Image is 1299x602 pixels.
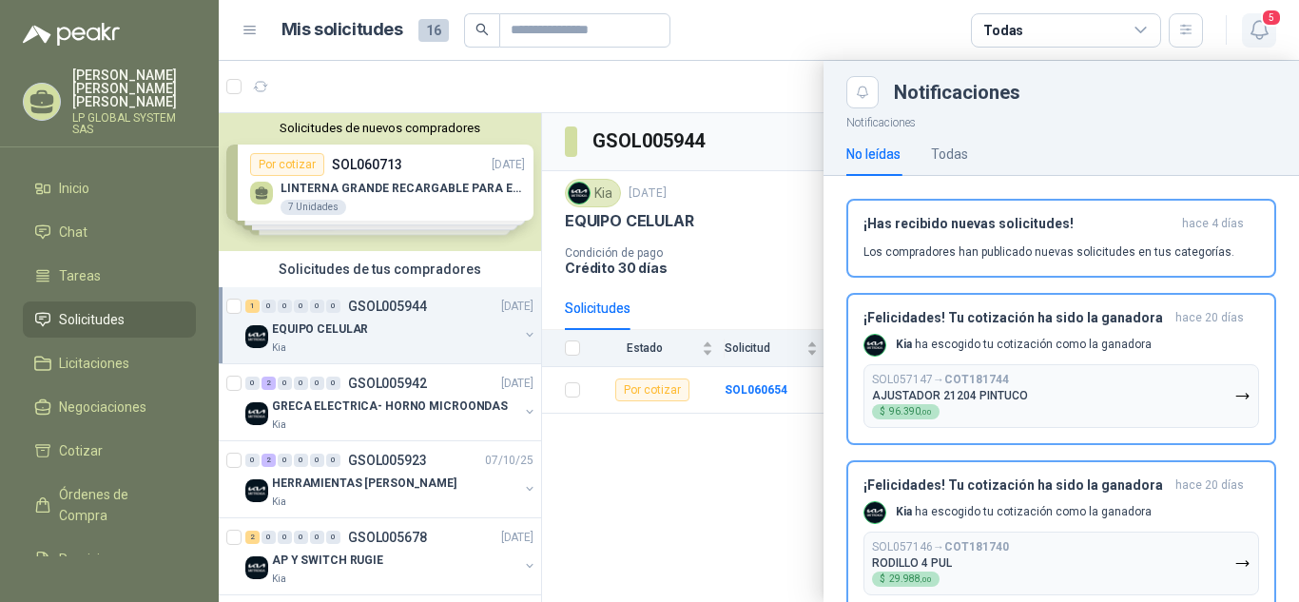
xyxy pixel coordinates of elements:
[894,83,1276,102] div: Notificaciones
[23,389,196,425] a: Negociaciones
[863,532,1259,595] button: SOL057146→COT181740RODILLO 4 PUL$29.988,00
[921,408,932,417] span: ,00
[59,265,101,286] span: Tareas
[896,337,1152,353] p: ha escogido tu cotización como la ganadora
[418,19,449,42] span: 16
[863,310,1168,326] h3: ¡Felicidades! Tu cotización ha sido la ganadora
[59,397,146,418] span: Negociaciones
[889,407,932,417] span: 96.390
[1175,477,1244,494] span: hace 20 días
[944,373,1009,386] b: COT181744
[872,389,1028,402] p: AJUSTADOR 21204 PINTUCO
[863,243,1234,261] p: Los compradores han publicado nuevas solicitudes en tus categorías.
[23,23,120,46] img: Logo peakr
[863,364,1259,428] button: SOL057147→COT181744AJUSTADOR 21204 PINTUCO$96.390,00
[864,335,885,356] img: Company Logo
[846,144,901,165] div: No leídas
[863,477,1168,494] h3: ¡Felicidades! Tu cotización ha sido la ganadora
[23,345,196,381] a: Licitaciones
[1261,9,1282,27] span: 5
[59,353,129,374] span: Licitaciones
[23,476,196,534] a: Órdenes de Compra
[846,199,1276,278] button: ¡Has recibido nuevas solicitudes!hace 4 días Los compradores han publicado nuevas solicitudes en ...
[59,309,125,330] span: Solicitudes
[72,68,196,108] p: [PERSON_NAME] [PERSON_NAME] [PERSON_NAME]
[59,222,87,243] span: Chat
[944,540,1009,553] b: COT181740
[59,178,89,199] span: Inicio
[72,112,196,135] p: LP GLOBAL SYSTEM SAS
[475,23,489,36] span: search
[872,572,940,587] div: $
[23,170,196,206] a: Inicio
[921,575,932,584] span: ,00
[1175,310,1244,326] span: hace 20 días
[863,216,1174,232] h3: ¡Has recibido nuevas solicitudes!
[1242,13,1276,48] button: 5
[872,540,1009,554] p: SOL057146 →
[872,556,952,570] p: RODILLO 4 PUL
[23,258,196,294] a: Tareas
[23,541,196,577] a: Remisiones
[864,502,885,523] img: Company Logo
[889,574,932,584] span: 29.988
[896,505,912,518] b: Kia
[872,404,940,419] div: $
[59,549,129,570] span: Remisiones
[872,373,1009,387] p: SOL057147 →
[846,293,1276,445] button: ¡Felicidades! Tu cotización ha sido la ganadorahace 20 días Company LogoKia ha escogido tu cotiza...
[896,338,912,351] b: Kia
[23,214,196,250] a: Chat
[1182,216,1244,232] span: hace 4 días
[59,484,178,526] span: Órdenes de Compra
[824,108,1299,132] p: Notificaciones
[281,16,403,44] h1: Mis solicitudes
[896,504,1152,520] p: ha escogido tu cotización como la ganadora
[931,144,968,165] div: Todas
[983,20,1023,41] div: Todas
[59,440,103,461] span: Cotizar
[23,433,196,469] a: Cotizar
[23,301,196,338] a: Solicitudes
[846,76,879,108] button: Close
